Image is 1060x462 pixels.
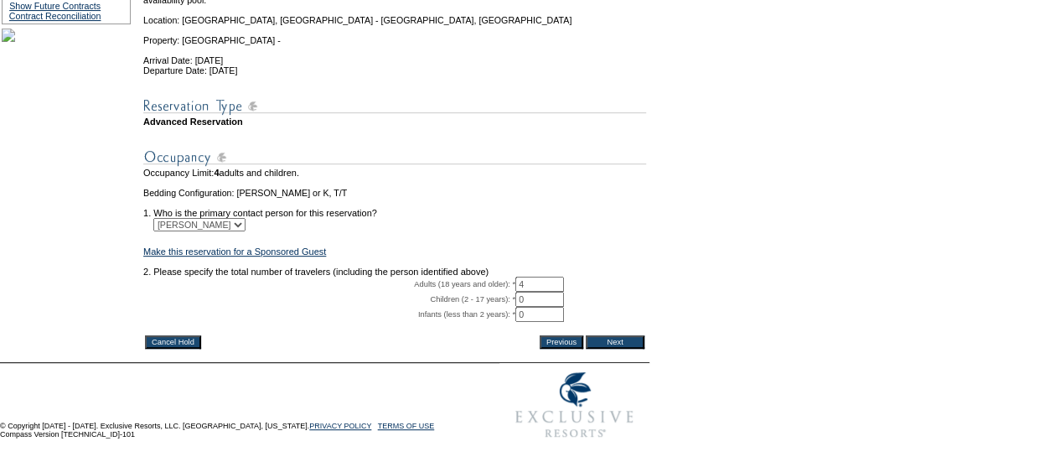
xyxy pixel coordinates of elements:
[378,422,435,430] a: TERMS OF USE
[499,363,649,447] img: Exclusive Resorts
[143,147,646,168] img: subTtlOccupancy.gif
[143,247,326,257] a: Make this reservation for a Sponsored Guest
[143,25,646,45] td: Property: [GEOGRAPHIC_DATA] -
[143,117,646,127] td: Advanced Reservation
[2,29,15,42] img: sb8.jpg
[143,292,515,307] td: Children (2 - 17 years): *
[143,198,646,218] td: 1. Who is the primary contact person for this reservation?
[9,11,101,21] a: Contract Reconciliation
[143,307,515,322] td: Infants (less than 2 years): *
[143,168,646,178] td: Occupancy Limit: adults and children.
[145,335,201,349] input: Cancel Hold
[143,65,646,75] td: Departure Date: [DATE]
[143,96,646,117] img: subTtlResType.gif
[309,422,371,430] a: PRIVACY POLICY
[9,1,101,11] a: Show Future Contracts
[143,188,646,198] td: Bedding Configuration: [PERSON_NAME] or K, T/T
[540,335,583,349] input: Previous
[214,168,219,178] span: 4
[143,277,515,292] td: Adults (18 years and older): *
[586,335,644,349] input: Next
[143,5,646,25] td: Location: [GEOGRAPHIC_DATA], [GEOGRAPHIC_DATA] - [GEOGRAPHIC_DATA], [GEOGRAPHIC_DATA]
[143,267,646,277] td: 2. Please specify the total number of travelers (including the person identified above)
[143,45,646,65] td: Arrival Date: [DATE]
